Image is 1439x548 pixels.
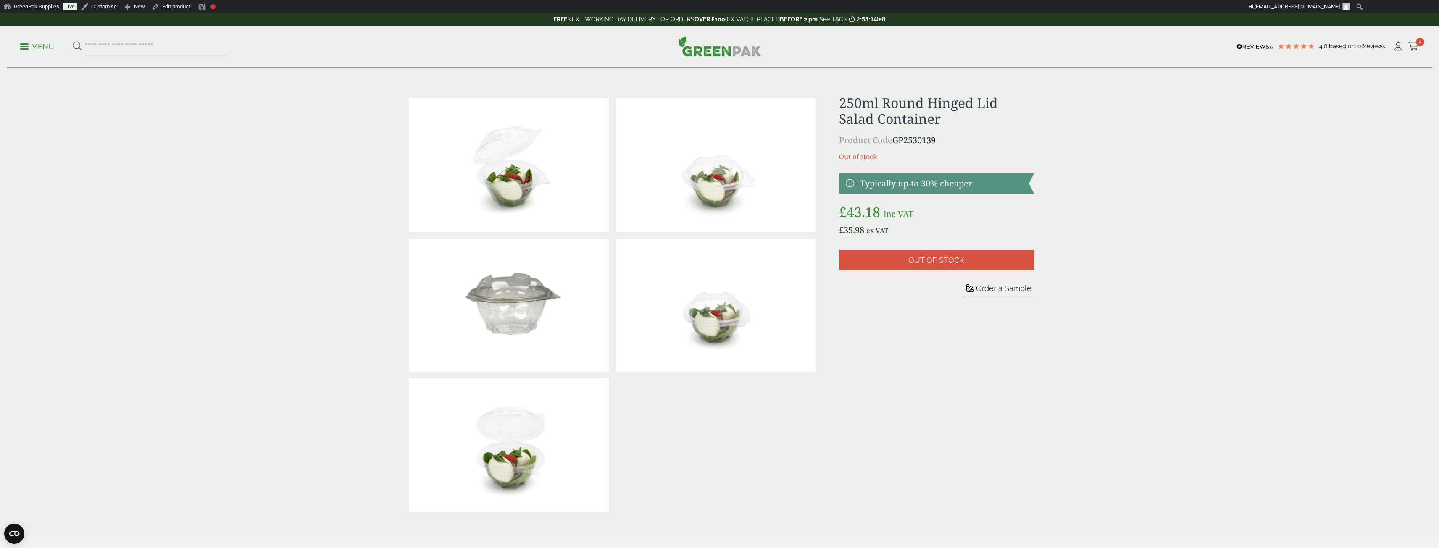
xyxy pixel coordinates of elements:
span: Based on [1329,43,1355,50]
strong: FREE [553,16,567,23]
bdi: 43.18 [839,203,880,221]
span: left [877,16,886,23]
span: 2 [1416,38,1424,46]
span: inc VAT [884,208,913,220]
span: £ [839,203,847,221]
img: 250ml Round Hinged Lid Salad Container 0 [409,239,609,372]
img: 250ml Round Hinged Salad Container Closed (Large) [616,98,816,232]
span: [EMAIL_ADDRESS][DOMAIN_NAME] [1255,3,1340,10]
span: 4.8 [1319,43,1329,50]
p: Out of stock [839,152,1034,162]
div: 4.79 Stars [1277,42,1315,50]
a: 2 [1408,40,1419,53]
span: Order a Sample [976,284,1031,293]
a: Live [63,3,77,10]
h1: 250ml Round Hinged Lid Salad Container [839,95,1034,127]
img: REVIEWS.io [1236,44,1273,50]
div: Focus keyphrase not set [210,4,216,9]
span: £ [839,224,844,236]
span: Out of stock [908,256,964,265]
strong: BEFORE 2 pm [780,16,818,23]
p: GP2530139 [839,134,1034,147]
i: Cart [1408,42,1419,51]
button: Order a Sample [964,283,1034,296]
bdi: 35.98 [839,224,864,236]
span: 2:55:14 [857,16,877,23]
a: See T&C's [819,16,847,23]
a: Menu [20,42,54,50]
strong: OVER £100 [695,16,725,23]
img: 250ml Round Hinged Salad Container Open (Large) [409,98,609,232]
img: 250ml Round Hinged Salad Container Open V2 (Large) [409,378,609,512]
span: 206 [1355,43,1365,50]
span: Product Code [839,134,892,146]
img: GreenPak Supplies [678,36,761,56]
img: 250ml Round Hinged Salad Container Closed V2 (Large) [616,239,816,372]
span: reviews [1365,43,1385,50]
p: Menu [20,42,54,52]
i: My Account [1393,42,1403,51]
span: ex VAT [866,226,888,235]
button: Open CMP widget [4,524,24,544]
